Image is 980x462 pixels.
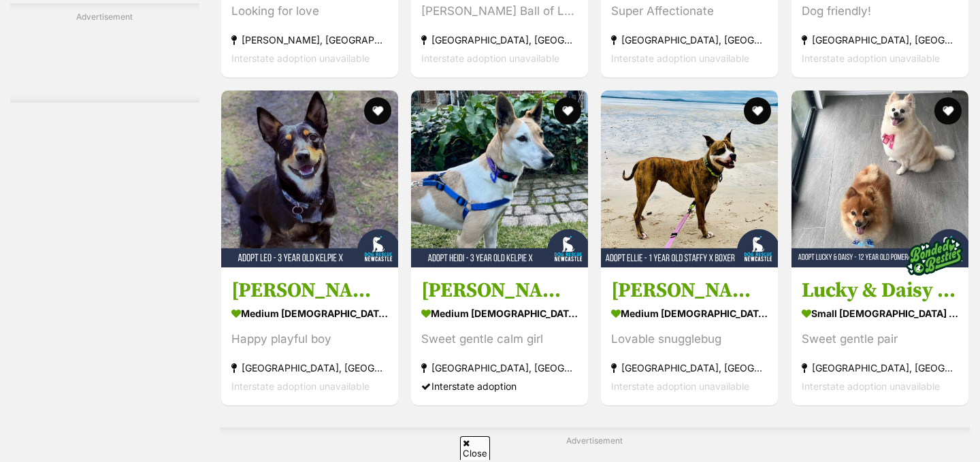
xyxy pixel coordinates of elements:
div: Looking for love [231,2,388,20]
span: Interstate adoption unavailable [802,52,940,64]
h3: [PERSON_NAME] - [DEMOGRAPHIC_DATA] Kelpie X [421,278,578,303]
a: [PERSON_NAME] - [DEMOGRAPHIC_DATA] Boxer X Staffy medium [DEMOGRAPHIC_DATA] Dog Lovable snugglebu... [601,267,778,406]
span: Interstate adoption unavailable [231,380,370,392]
div: Advertisement [10,3,199,103]
img: Lucky & Daisy - 12 Year Old Pomeranians - Pomeranian Dog [791,90,968,267]
h3: Lucky & Daisy - [DEMOGRAPHIC_DATA] Pomeranians [802,278,958,303]
strong: [GEOGRAPHIC_DATA], [GEOGRAPHIC_DATA] [611,31,768,49]
button: favourite [934,97,962,125]
div: Dog friendly! [802,2,958,20]
span: Close [460,436,490,460]
strong: [GEOGRAPHIC_DATA], [GEOGRAPHIC_DATA] [231,359,388,377]
a: [PERSON_NAME] - [DEMOGRAPHIC_DATA] Kelpie X Cattle Dog medium [DEMOGRAPHIC_DATA] Dog Happy playfu... [221,267,398,406]
button: favourite [364,97,391,125]
a: [PERSON_NAME] - [DEMOGRAPHIC_DATA] Kelpie X medium [DEMOGRAPHIC_DATA] Dog Sweet gentle calm girl ... [411,267,588,406]
strong: medium [DEMOGRAPHIC_DATA] Dog [231,303,388,323]
span: Interstate adoption unavailable [611,52,749,64]
span: Interstate adoption unavailable [611,380,749,392]
span: Interstate adoption unavailable [421,52,559,64]
strong: [GEOGRAPHIC_DATA], [GEOGRAPHIC_DATA] [802,31,958,49]
strong: medium [DEMOGRAPHIC_DATA] Dog [421,303,578,323]
h3: [PERSON_NAME] - [DEMOGRAPHIC_DATA] Boxer X Staffy [611,278,768,303]
h3: [PERSON_NAME] - [DEMOGRAPHIC_DATA] Kelpie X Cattle Dog [231,278,388,303]
div: [PERSON_NAME] Ball of Love 💕 [421,2,578,20]
button: favourite [745,97,772,125]
div: Happy playful boy [231,330,388,348]
span: Interstate adoption unavailable [802,380,940,392]
img: Leo - 3 Year Old Kelpie X Cattle Dog - Australian Kelpie x Australian Cattle Dog [221,90,398,267]
img: Heidi - 3 Year Old Kelpie X - Australian Kelpie Dog [411,90,588,267]
strong: [GEOGRAPHIC_DATA], [GEOGRAPHIC_DATA] [611,359,768,377]
strong: small [DEMOGRAPHIC_DATA] Dog [802,303,958,323]
div: Sweet gentle pair [802,330,958,348]
div: Sweet gentle calm girl [421,330,578,348]
div: Interstate adoption [421,377,578,395]
strong: [GEOGRAPHIC_DATA], [GEOGRAPHIC_DATA] [802,359,958,377]
div: Super Affectionate [611,2,768,20]
button: favourite [554,97,581,125]
strong: [PERSON_NAME], [GEOGRAPHIC_DATA] [231,31,388,49]
img: Ellie - 1 Year Old Boxer X Staffy - Boxer x American Staffordshire Terrier Dog [601,90,778,267]
a: Lucky & Daisy - [DEMOGRAPHIC_DATA] Pomeranians small [DEMOGRAPHIC_DATA] Dog Sweet gentle pair [GE... [791,267,968,406]
span: Interstate adoption unavailable [231,52,370,64]
div: Lovable snugglebug [611,330,768,348]
strong: medium [DEMOGRAPHIC_DATA] Dog [611,303,768,323]
strong: [GEOGRAPHIC_DATA], [GEOGRAPHIC_DATA] [421,31,578,49]
img: bonded besties [900,222,968,291]
strong: [GEOGRAPHIC_DATA], [GEOGRAPHIC_DATA] [421,359,578,377]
